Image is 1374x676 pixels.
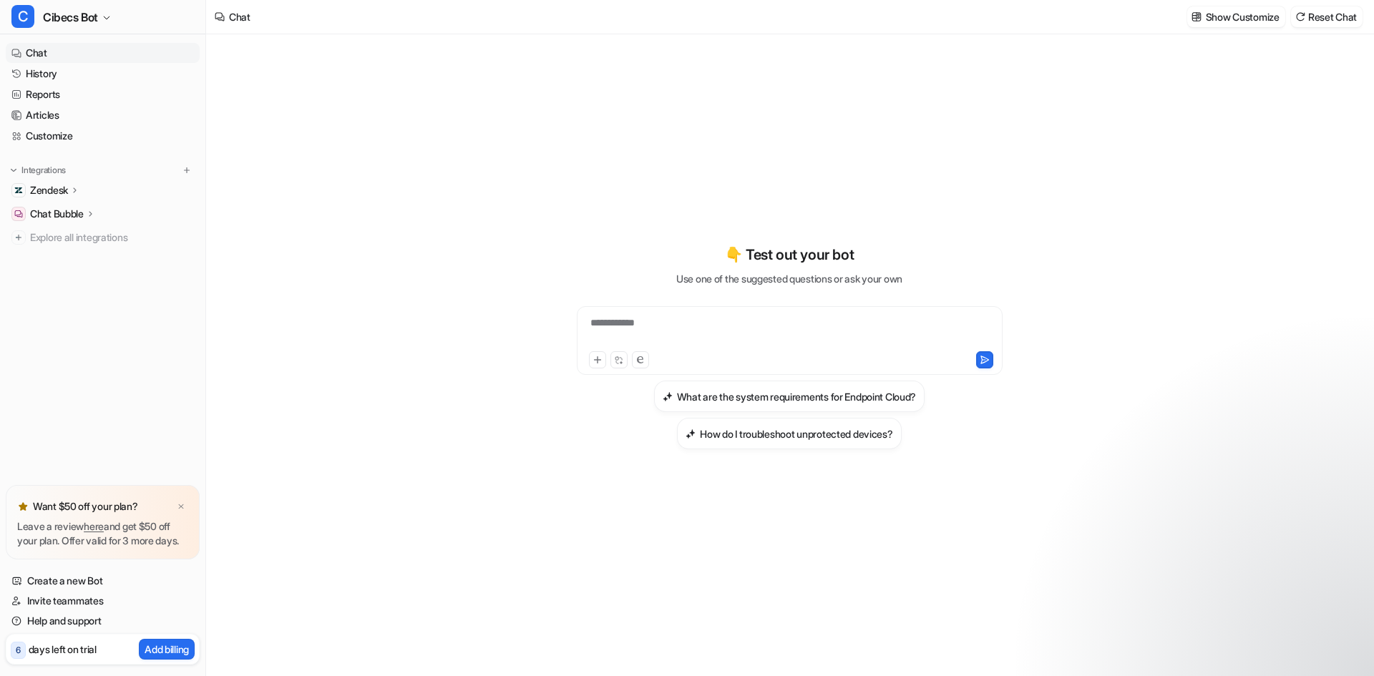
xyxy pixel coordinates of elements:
[229,9,250,24] div: Chat
[6,591,200,611] a: Invite teammates
[177,502,185,511] img: x
[29,642,97,657] p: days left on trial
[11,230,26,245] img: explore all integrations
[139,639,195,660] button: Add billing
[1187,6,1285,27] button: Show Customize
[654,381,925,412] button: What are the system requirements for Endpoint Cloud?What are the system requirements for Endpoint...
[1291,6,1363,27] button: Reset Chat
[14,210,23,218] img: Chat Bubble
[6,126,200,146] a: Customize
[6,43,200,63] a: Chat
[9,165,19,175] img: expand menu
[17,519,188,548] p: Leave a review and get $50 off your plan. Offer valid for 3 more days.
[30,226,194,249] span: Explore all integrations
[43,7,98,27] span: Cibecs Bot
[1192,11,1202,22] img: customize
[145,642,189,657] p: Add billing
[6,105,200,125] a: Articles
[677,418,901,449] button: How do I troubleshoot unprotected devices?How do I troubleshoot unprotected devices?
[6,84,200,104] a: Reports
[676,271,902,286] p: Use one of the suggested questions or ask your own
[30,183,68,197] p: Zendesk
[16,644,21,657] p: 6
[84,520,104,532] a: here
[30,207,84,221] p: Chat Bubble
[6,64,200,84] a: History
[182,165,192,175] img: menu_add.svg
[6,227,200,248] a: Explore all integrations
[1295,11,1305,22] img: reset
[677,389,916,404] h3: What are the system requirements for Endpoint Cloud?
[11,5,34,28] span: C
[6,611,200,631] a: Help and support
[1206,9,1280,24] p: Show Customize
[686,428,696,439] img: How do I troubleshoot unprotected devices?
[6,571,200,591] a: Create a new Bot
[14,186,23,195] img: Zendesk
[21,165,66,176] p: Integrations
[33,499,138,514] p: Want $50 off your plan?
[725,244,854,265] p: 👇 Test out your bot
[663,391,673,402] img: What are the system requirements for Endpoint Cloud?
[6,163,70,177] button: Integrations
[17,501,29,512] img: star
[700,426,892,441] h3: How do I troubleshoot unprotected devices?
